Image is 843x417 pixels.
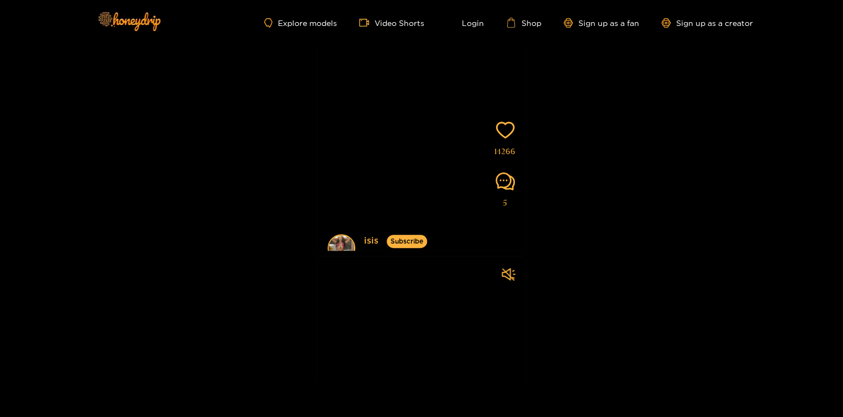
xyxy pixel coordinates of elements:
[359,18,424,28] a: Video Shorts
[563,18,639,28] a: Sign up as a fan
[329,235,354,261] img: user avatar
[496,120,515,140] span: heart
[506,18,541,28] a: Shop
[446,18,484,28] a: Login
[503,197,507,209] span: 5
[391,236,423,247] span: Subscribe
[502,267,515,281] span: sound
[387,235,427,248] button: Subscribe
[264,18,337,28] a: Explore models
[359,18,375,28] span: video-camera
[661,18,753,28] a: Sign up as a creator
[496,172,515,191] span: comment
[494,145,515,158] span: 14266
[364,234,378,248] a: isis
